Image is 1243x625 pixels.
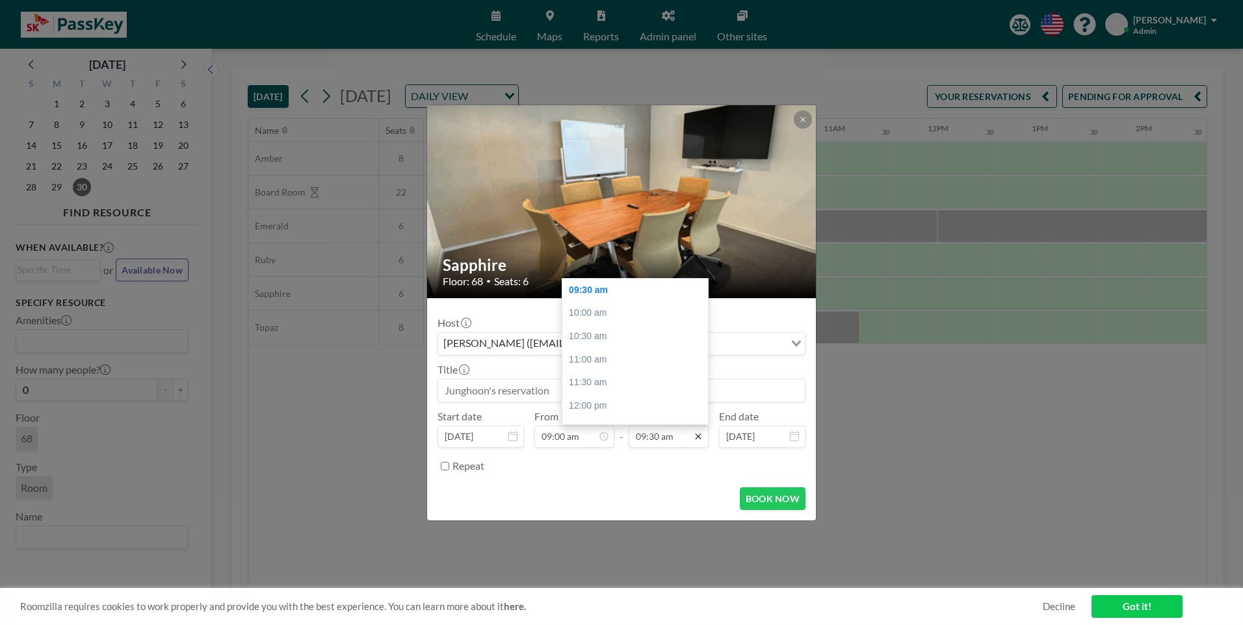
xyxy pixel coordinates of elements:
[438,363,468,376] label: Title
[438,410,482,423] label: Start date
[562,348,714,372] div: 11:00 am
[504,600,526,612] a: here.
[452,459,484,472] label: Repeat
[427,68,817,335] img: 537.gif
[562,394,714,418] div: 12:00 pm
[740,487,805,510] button: BOOK NOW
[1043,600,1075,613] a: Decline
[534,410,558,423] label: From
[562,301,714,325] div: 10:00 am
[1092,595,1183,618] a: Got it!
[562,417,714,440] div: 12:30 pm
[719,410,759,423] label: End date
[20,600,1043,613] span: Roomzilla requires cookies to work properly and provide you with the best experience. You can lea...
[438,316,470,329] label: Host
[441,335,708,352] span: [PERSON_NAME] ([EMAIL_ADDRESS][DOMAIN_NAME])
[620,415,623,443] span: -
[443,275,483,288] span: Floor: 68
[438,379,805,402] input: Junghoon's reservation
[443,255,802,275] h2: Sapphire
[562,325,714,348] div: 10:30 am
[562,371,714,394] div: 11:30 am
[486,276,491,286] span: •
[562,279,714,302] div: 09:30 am
[494,275,529,288] span: Seats: 6
[438,333,805,355] div: Search for option
[709,335,783,352] input: Search for option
